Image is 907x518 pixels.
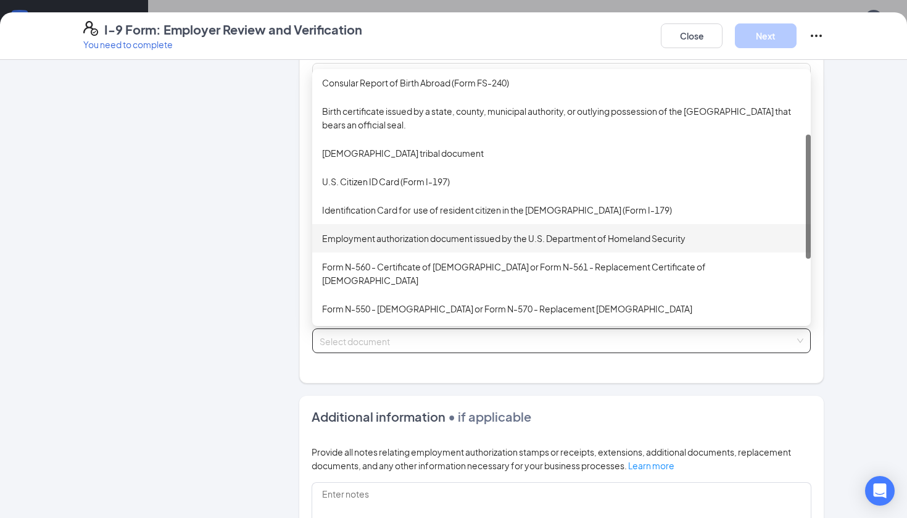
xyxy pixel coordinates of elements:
div: [DEMOGRAPHIC_DATA] tribal document [322,146,801,160]
div: Identification Card for use of resident citizen in the [DEMOGRAPHIC_DATA] (Form I-179) [322,203,801,217]
span: • if applicable [445,409,531,424]
button: Close [661,23,723,48]
span: ID Card issued by federal, state, or local government agency [320,64,803,87]
svg: FormI9EVerifyIcon [83,21,98,36]
a: Learn more [628,460,674,471]
h4: I-9 Form: Employer Review and Verification [104,21,362,38]
svg: Ellipses [809,28,824,43]
div: Open Intercom Messenger [865,476,895,506]
p: You need to complete [83,38,362,51]
span: Provide all notes relating employment authorization stamps or receipts, extensions, additional do... [312,446,791,471]
div: Form N-550 - [DEMOGRAPHIC_DATA] or Form N-570 - Replacement [DEMOGRAPHIC_DATA] [322,302,801,315]
span: Additional information [312,409,445,424]
div: Birth certificate issued by a state, county, municipal authority, or outlying possession of the [... [322,104,801,132]
button: Next [735,23,797,48]
div: U.S. Citizen ID Card (Form I-197) [322,175,801,188]
div: Employment authorization document issued by the U.S. Department of Homeland Security [322,232,801,245]
div: Form N-560 - Certificate of [DEMOGRAPHIC_DATA] or Form N-561 - Replacement Certificate of [DEMOGR... [322,260,801,287]
div: Consular Report of Birth Abroad (Form FS-240) [322,76,801,90]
